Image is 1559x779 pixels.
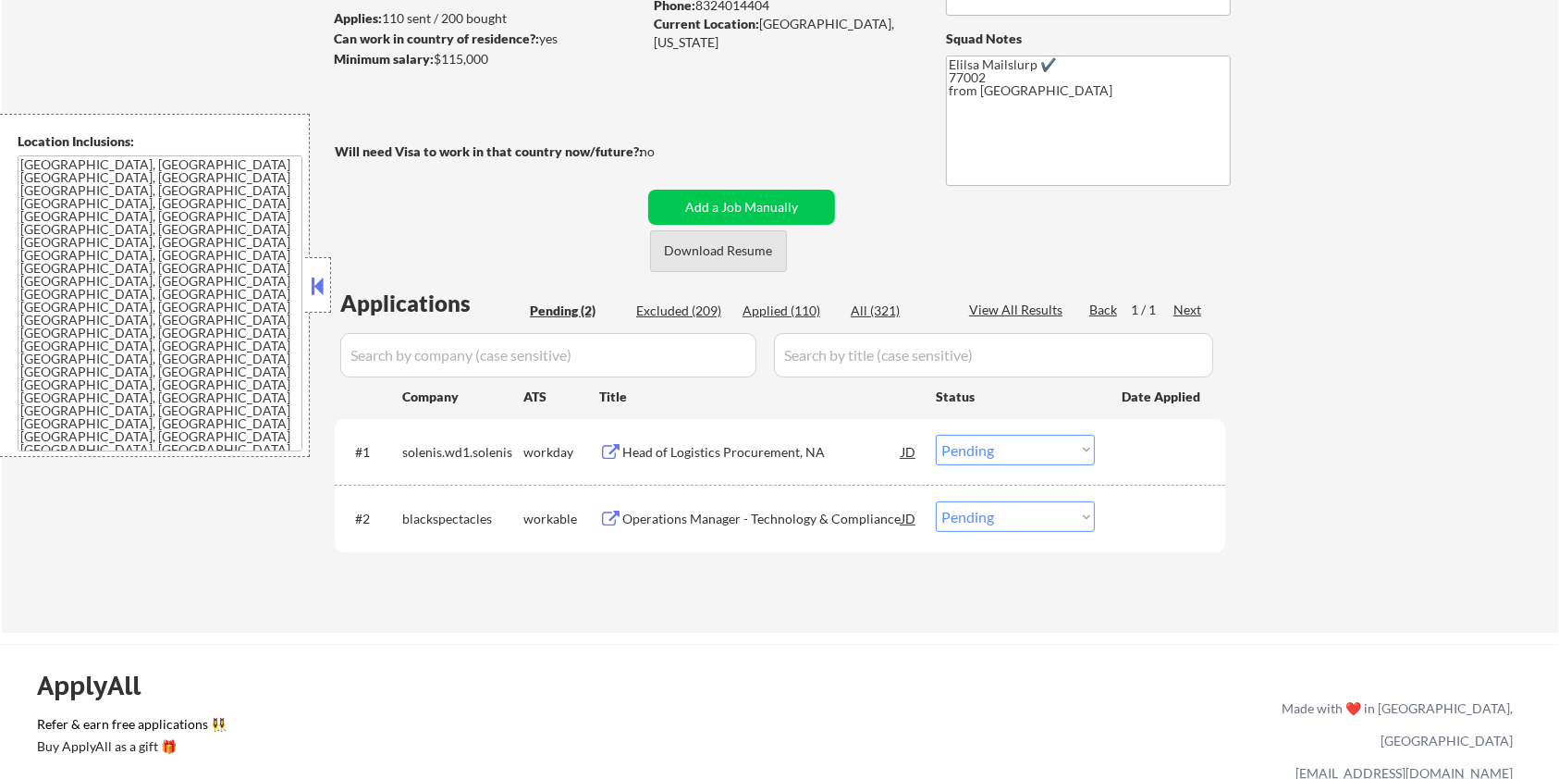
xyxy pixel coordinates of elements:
[640,142,693,161] div: no
[774,333,1213,377] input: Search by title (case sensitive)
[622,443,902,462] div: Head of Logistics Procurement, NA
[636,302,729,320] div: Excluded (209)
[334,31,539,46] strong: Can work in country of residence?:
[1274,692,1513,757] div: Made with ❤️ in [GEOGRAPHIC_DATA], [GEOGRAPHIC_DATA]
[334,9,642,28] div: 110 sent / 200 bought
[900,435,918,468] div: JD
[37,740,222,753] div: Buy ApplyAll as a gift 🎁
[530,302,622,320] div: Pending (2)
[37,718,895,737] a: Refer & earn free applications 👯‍♀️
[946,30,1231,48] div: Squad Notes
[523,388,599,406] div: ATS
[969,301,1068,319] div: View All Results
[355,443,387,462] div: #1
[18,132,302,151] div: Location Inclusions:
[523,443,599,462] div: workday
[402,388,523,406] div: Company
[334,51,434,67] strong: Minimum salary:
[654,16,759,31] strong: Current Location:
[622,510,902,528] div: Operations Manager - Technology & Compliance
[1131,301,1173,319] div: 1 / 1
[334,10,382,26] strong: Applies:
[37,670,162,701] div: ApplyAll
[851,302,943,320] div: All (321)
[334,50,642,68] div: $115,000
[900,501,918,535] div: JD
[654,15,915,51] div: [GEOGRAPHIC_DATA], [US_STATE]
[599,388,918,406] div: Title
[650,230,787,272] button: Download Resume
[1122,388,1203,406] div: Date Applied
[402,443,523,462] div: solenis.wd1.solenis
[936,379,1095,413] div: Status
[523,510,599,528] div: workable
[743,302,835,320] div: Applied (110)
[340,292,523,315] div: Applications
[37,737,222,760] a: Buy ApplyAll as a gift 🎁
[335,143,643,159] strong: Will need Visa to work in that country now/future?:
[340,333,756,377] input: Search by company (case sensitive)
[1173,301,1203,319] div: Next
[334,30,636,48] div: yes
[648,190,835,225] button: Add a Job Manually
[355,510,387,528] div: #2
[402,510,523,528] div: blackspectacles
[1089,301,1119,319] div: Back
